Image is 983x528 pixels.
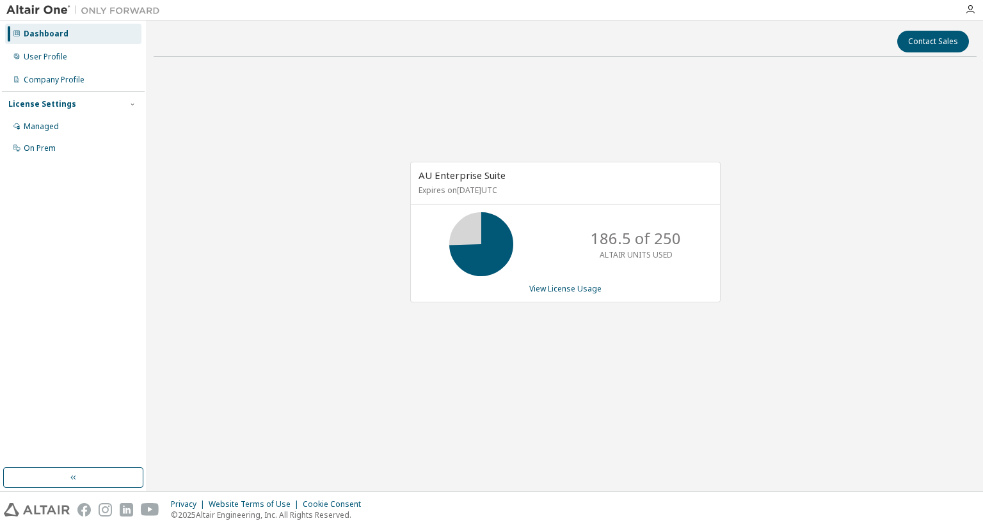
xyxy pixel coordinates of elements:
[529,283,602,294] a: View License Usage
[897,31,969,52] button: Contact Sales
[419,169,506,182] span: AU Enterprise Suite
[171,509,369,520] p: © 2025 Altair Engineering, Inc. All Rights Reserved.
[8,99,76,109] div: License Settings
[141,503,159,516] img: youtube.svg
[24,143,56,153] div: On Prem
[24,75,84,85] div: Company Profile
[303,499,369,509] div: Cookie Consent
[419,185,709,196] p: Expires on [DATE] UTC
[120,503,133,516] img: linkedin.svg
[600,249,673,260] p: ALTAIR UNITS USED
[77,503,91,516] img: facebook.svg
[591,228,681,249] p: 186.5 of 250
[99,503,112,516] img: instagram.svg
[171,499,209,509] div: Privacy
[24,29,68,39] div: Dashboard
[209,499,303,509] div: Website Terms of Use
[4,503,70,516] img: altair_logo.svg
[6,4,166,17] img: Altair One
[24,121,59,132] div: Managed
[24,52,67,62] div: User Profile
